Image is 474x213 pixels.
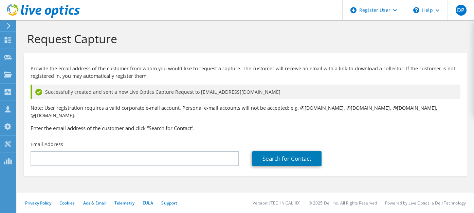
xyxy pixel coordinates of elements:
[143,200,153,206] a: EULA
[456,5,467,16] span: DP
[25,200,51,206] a: Privacy Policy
[309,200,377,206] li: © 2025 Dell Inc. All Rights Reserved
[31,65,460,80] p: Provide the email address of the customer from whom you would like to request a capture. The cust...
[45,88,280,96] span: Successfully created and sent a new Live Optics Capture Request to [EMAIL_ADDRESS][DOMAIN_NAME]
[31,124,460,132] h3: Enter the email address of the customer and click “Search for Contact”.
[413,7,419,13] svg: \n
[161,200,177,206] a: Support
[83,200,106,206] a: Ads & Email
[59,200,75,206] a: Cookies
[31,104,460,119] p: Note: User registration requires a valid corporate e-mail account. Personal e-mail accounts will ...
[252,151,322,166] a: Search for Contact
[27,32,460,46] h1: Request Capture
[114,200,134,206] a: Telemetry
[385,200,466,206] li: Powered by Live Optics, a Dell Technology
[31,141,63,148] label: Email Address
[253,200,300,206] li: Version: [TECHNICAL_ID]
